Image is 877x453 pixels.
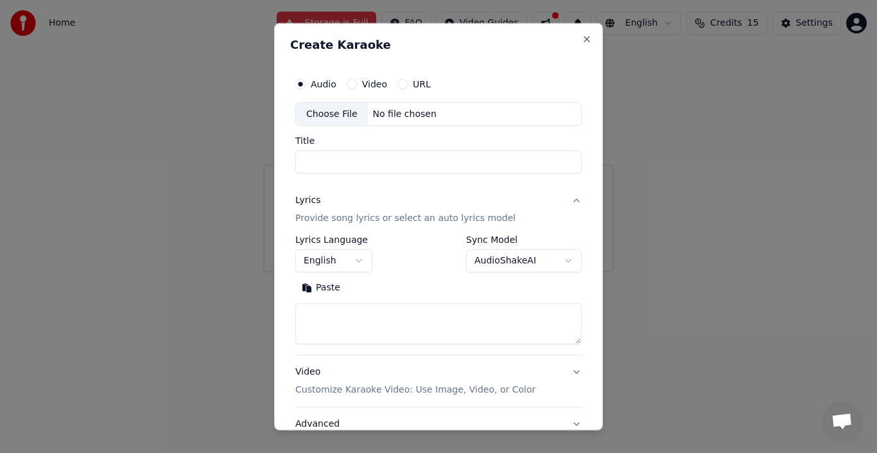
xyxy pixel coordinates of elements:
[296,102,368,125] div: Choose File
[295,355,582,407] button: VideoCustomize Karaoke Video: Use Image, Video, or Color
[295,278,347,298] button: Paste
[295,235,582,355] div: LyricsProvide song lyrics or select an auto lyrics model
[295,184,582,235] button: LyricsProvide song lyrics or select an auto lyrics model
[295,212,516,225] p: Provide song lyrics or select an auto lyrics model
[295,407,582,441] button: Advanced
[362,79,387,88] label: Video
[295,366,535,396] div: Video
[295,235,372,244] label: Lyrics Language
[311,79,336,88] label: Audio
[368,107,442,120] div: No file chosen
[295,194,320,207] div: Lyrics
[295,136,582,145] label: Title
[466,235,582,244] label: Sync Model
[290,39,587,50] h2: Create Karaoke
[295,384,535,396] p: Customize Karaoke Video: Use Image, Video, or Color
[413,79,431,88] label: URL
